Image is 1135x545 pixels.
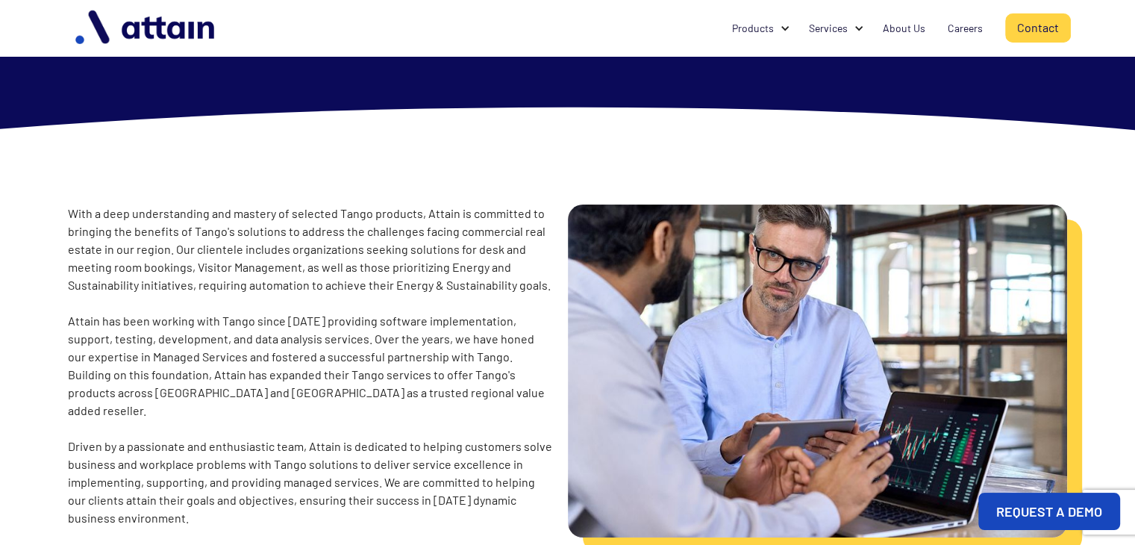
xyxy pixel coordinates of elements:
div: Careers [948,21,983,36]
img: logo [68,4,225,52]
a: Contact [1005,13,1071,43]
p: With a deep understanding and mastery of selected Tango products, Attain is committed to bringing... [68,205,552,527]
div: About Us [883,21,925,36]
a: Careers [937,14,994,43]
div: Products [732,21,774,36]
a: About Us [872,14,937,43]
div: Products [721,14,798,43]
div: Services [809,21,848,36]
a: REQUEST A DEMO [978,493,1120,530]
div: Services [798,14,872,43]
